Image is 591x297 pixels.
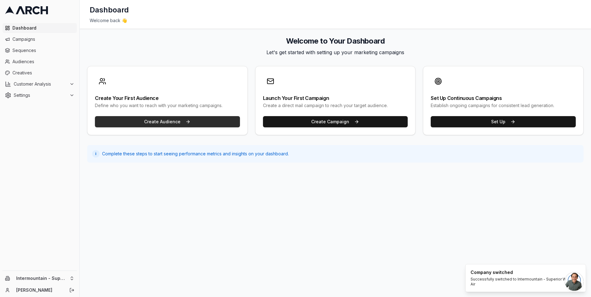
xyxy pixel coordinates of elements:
span: Complete these steps to start seeing performance metrics and insights on your dashboard. [102,151,289,157]
span: Audiences [12,59,74,65]
div: Successfully switched to Intermountain - Superior Water & Air [471,277,578,287]
span: Customer Analysis [14,81,67,87]
div: Set Up Continuous Campaigns [431,96,576,101]
button: Log out [68,286,76,295]
span: Intermountain - Superior Water & Air [16,276,67,281]
div: Open chat [565,272,584,291]
button: Set Up [431,116,576,127]
h2: Welcome to Your Dashboard [87,36,584,46]
span: Sequences [12,47,74,54]
button: Create Audience [95,116,240,127]
h1: Dashboard [90,5,129,15]
span: Campaigns [12,36,74,42]
div: Company switched [471,269,578,276]
span: Dashboard [12,25,74,31]
div: Define who you want to reach with your marketing campaigns. [95,102,240,109]
div: Establish ongoing campaigns for consistent lead generation. [431,102,576,109]
span: i [95,151,96,156]
a: [PERSON_NAME] [16,287,63,293]
p: Let's get started with setting up your marketing campaigns [87,49,584,56]
div: Welcome back 👋 [90,17,581,24]
div: Create Your First Audience [95,96,240,101]
span: Creatives [12,70,74,76]
div: Create a direct mail campaign to reach your target audience. [263,102,408,109]
button: Create Campaign [263,116,408,127]
div: Launch Your First Campaign [263,96,408,101]
span: Settings [14,92,67,98]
